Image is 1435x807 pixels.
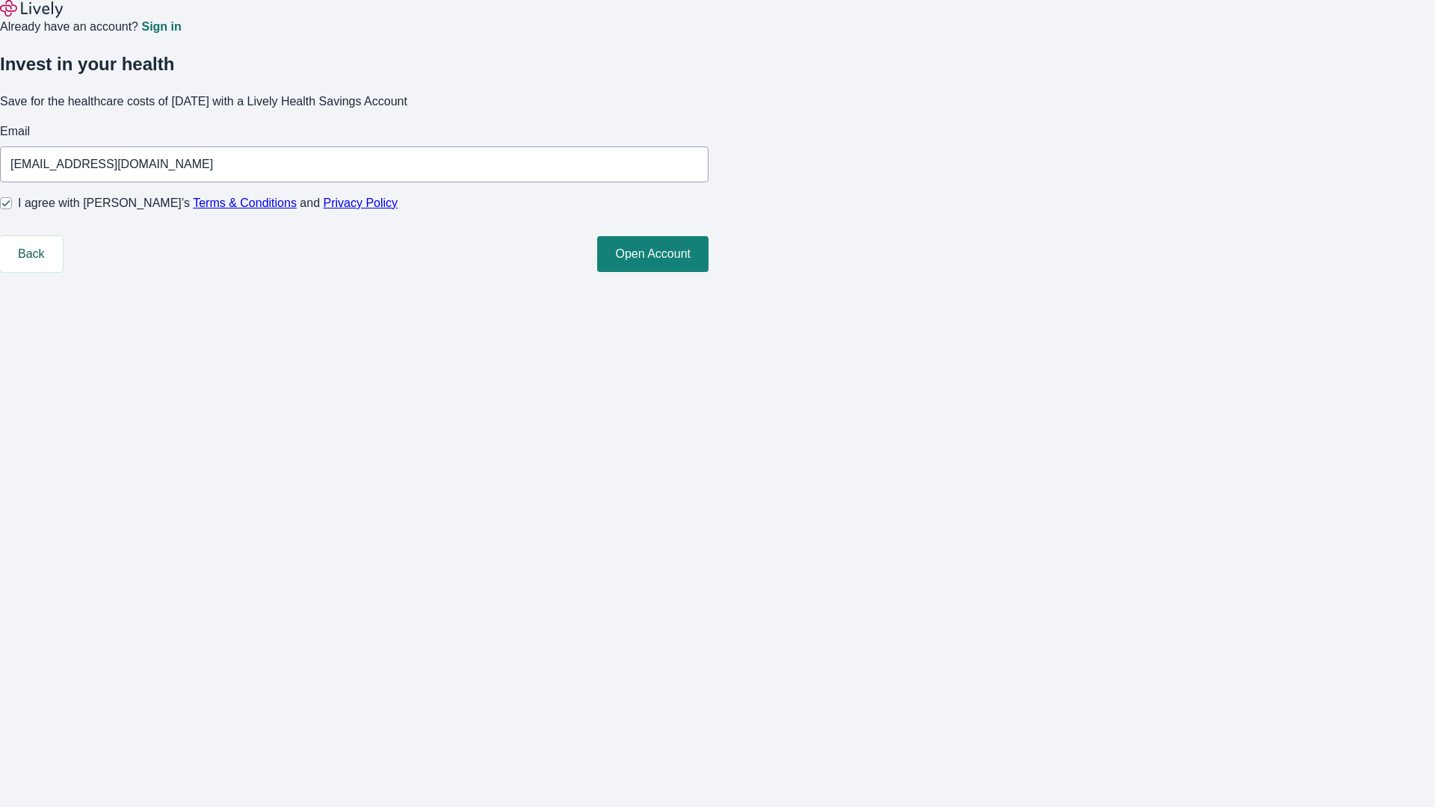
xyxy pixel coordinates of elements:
a: Privacy Policy [324,197,398,209]
a: Sign in [141,21,181,33]
button: Open Account [597,236,709,272]
span: I agree with [PERSON_NAME]’s and [18,194,398,212]
a: Terms & Conditions [193,197,297,209]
